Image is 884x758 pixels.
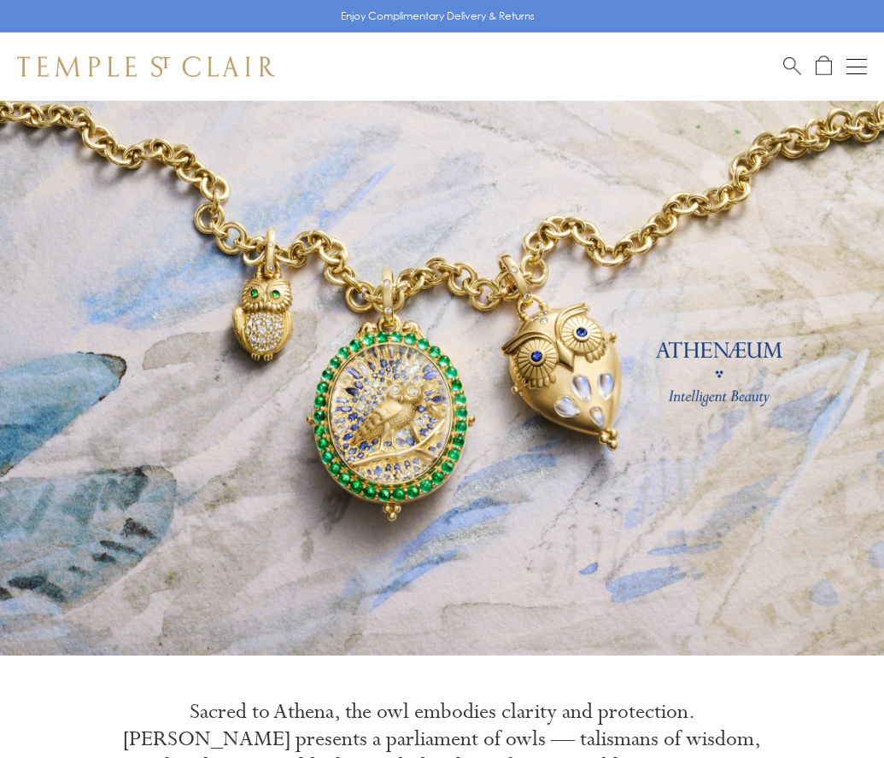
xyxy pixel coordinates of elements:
a: Open Shopping Bag [816,55,832,77]
button: Open navigation [846,56,867,77]
p: Enjoy Complimentary Delivery & Returns [341,8,535,25]
a: Search [783,55,801,77]
img: Temple St. Clair [17,56,275,77]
